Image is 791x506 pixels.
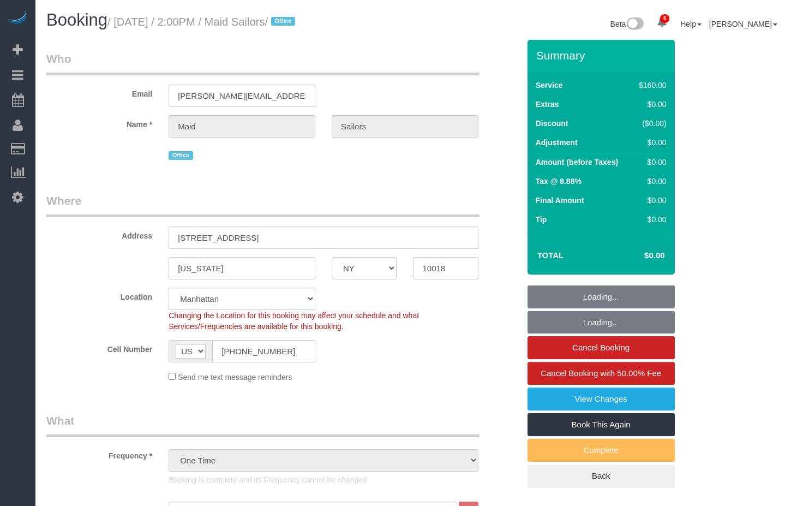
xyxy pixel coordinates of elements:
[610,20,644,28] a: Beta
[169,85,315,107] input: Email
[536,176,582,187] label: Tax @ 8.88%
[46,193,480,217] legend: Where
[651,11,673,35] a: 6
[626,17,644,32] img: New interface
[265,16,298,28] span: /
[634,214,666,225] div: $0.00
[38,85,160,99] label: Email
[38,288,160,302] label: Location
[536,80,563,91] label: Service
[38,447,160,461] label: Frequency *
[634,99,666,110] div: $0.00
[536,214,547,225] label: Tip
[634,80,666,91] div: $160.00
[271,17,295,26] span: Office
[169,115,315,138] input: First Name
[528,465,675,487] a: Back
[541,368,661,378] span: Cancel Booking with 50.00% Fee
[634,137,666,148] div: $0.00
[413,257,478,279] input: Zip Code
[38,115,160,130] label: Name *
[528,362,675,385] a: Cancel Booking with 50.00% Fee
[212,340,315,362] input: Cell Number
[38,227,160,241] label: Address
[660,14,669,23] span: 6
[528,388,675,410] a: View Changes
[536,49,669,62] h3: Summary
[680,20,702,28] a: Help
[537,251,564,260] strong: Total
[38,340,160,355] label: Cell Number
[46,10,107,29] span: Booking
[46,413,480,437] legend: What
[536,157,618,168] label: Amount (before Taxes)
[634,176,666,187] div: $0.00
[709,20,777,28] a: [PERSON_NAME]
[169,311,419,331] span: Changing the Location for this booking may affect your schedule and what Services/Frequencies are...
[634,157,666,168] div: $0.00
[634,195,666,206] div: $0.00
[536,195,584,206] label: Final Amount
[612,251,664,260] h4: $0.00
[332,115,478,138] input: Last Name
[169,474,478,485] p: Booking is complete and its Frequency cannot be changed
[169,257,315,279] input: City
[536,137,578,148] label: Adjustment
[178,373,292,382] span: Send me text message reminders
[46,51,480,75] legend: Who
[634,118,666,129] div: ($0.00)
[7,11,28,26] img: Automaid Logo
[107,16,298,28] small: / [DATE] / 2:00PM / Maid Sailors
[528,413,675,436] a: Book This Again
[528,336,675,359] a: Cancel Booking
[536,118,568,129] label: Discount
[536,99,559,110] label: Extras
[169,151,193,160] span: Office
